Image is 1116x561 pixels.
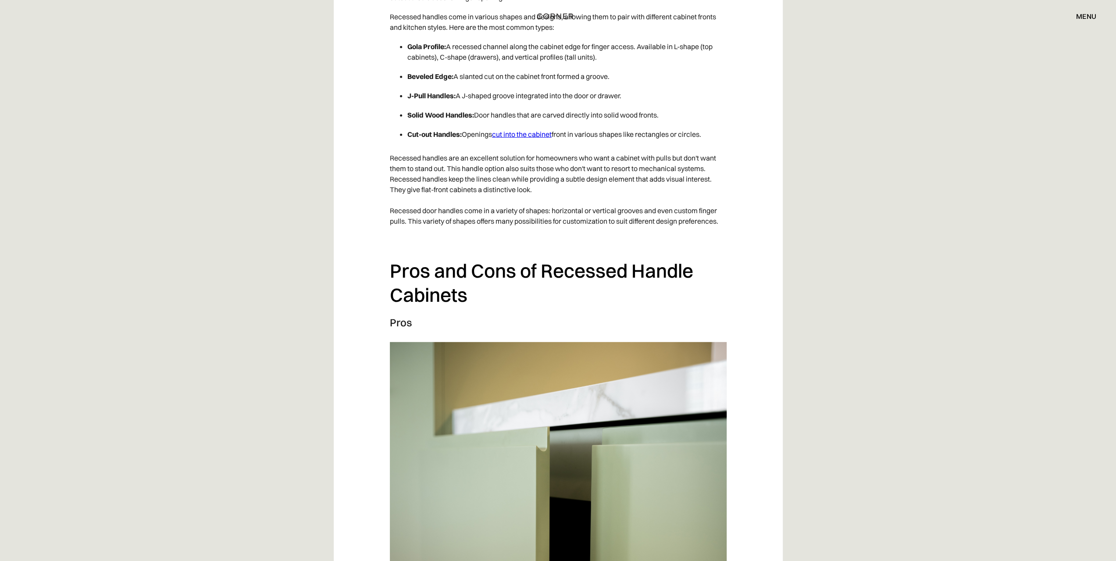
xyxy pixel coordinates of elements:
strong: Cut-out Handles: [407,130,462,139]
div: menu [1067,9,1096,24]
h3: Pros [390,316,727,329]
div: menu [1076,13,1096,20]
a: home [516,11,600,22]
strong: J-Pull Handles: [407,91,456,100]
p: ‍ [390,231,727,250]
li: Door handles that are carved directly into solid wood fronts. [407,105,727,125]
li: A J-shaped groove integrated into the door or drawer. [407,86,727,105]
h2: Pros and Cons of Recessed Handle Cabinets [390,259,727,307]
p: Recessed handles are an excellent solution for homeowners who want a cabinet with pulls but don't... [390,148,727,231]
a: cut into the cabinet [492,130,552,139]
strong: Gola Profile: [407,42,446,51]
li: Openings front in various shapes like rectangles or circles. [407,125,727,144]
strong: Solid Wood Handles: [407,111,474,119]
li: A recessed channel along the cabinet edge for finger access. Available in L-shape (top cabinets),... [407,37,727,67]
strong: Beveled Edge: [407,72,453,81]
li: A slanted cut on the cabinet front formed a groove. [407,67,727,86]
